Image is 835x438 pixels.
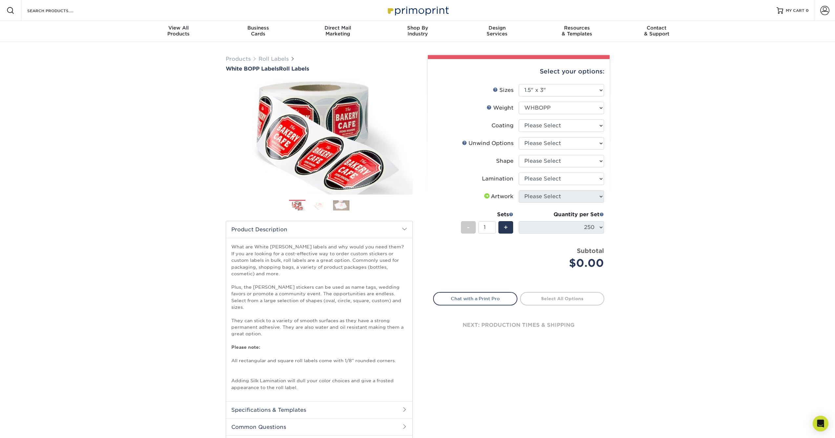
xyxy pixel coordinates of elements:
[520,292,604,305] a: Select All Options
[461,211,513,219] div: Sets
[298,21,378,42] a: Direct MailMarketing
[487,104,513,112] div: Weight
[617,25,697,37] div: & Support
[298,25,378,31] span: Direct Mail
[496,157,513,165] div: Shape
[218,25,298,31] span: Business
[298,25,378,37] div: Marketing
[139,25,219,37] div: Products
[226,56,251,62] a: Products
[433,305,604,345] div: next: production times & shipping
[519,211,604,219] div: Quantity per Set
[226,66,279,72] span: White BOPP Labels
[433,59,604,84] div: Select your options:
[139,25,219,31] span: View All
[504,222,508,232] span: +
[537,25,617,37] div: & Templates
[226,66,413,72] h1: Roll Labels
[231,243,407,391] p: What are White [PERSON_NAME] labels and why would you need them? If you are looking for a cost-ef...
[482,175,513,183] div: Lamination
[491,122,513,130] div: Coating
[457,25,537,37] div: Services
[457,25,537,31] span: Design
[311,200,327,210] img: Roll Labels 02
[218,21,298,42] a: BusinessCards
[483,193,513,200] div: Artwork
[226,418,412,435] h2: Common Questions
[226,401,412,418] h2: Specifications & Templates
[333,200,349,210] img: Roll Labels 03
[385,3,450,17] img: Primoprint
[467,222,470,232] span: -
[577,247,604,254] strong: Subtotal
[786,8,804,13] span: MY CART
[27,7,91,14] input: SEARCH PRODUCTS.....
[462,139,513,147] div: Unwind Options
[524,255,604,271] div: $0.00
[231,364,407,391] div: Adding Silk Lamination will dull your color choices and give a frosted appearance to the roll label.
[537,21,617,42] a: Resources& Templates
[378,25,457,31] span: Shop By
[493,86,513,94] div: Sizes
[218,25,298,37] div: Cards
[617,25,697,31] span: Contact
[289,200,305,212] img: Roll Labels 01
[378,25,457,37] div: Industry
[231,344,260,350] strong: Please note:
[259,56,289,62] a: Roll Labels
[457,21,537,42] a: DesignServices
[813,416,828,431] div: Open Intercom Messenger
[433,292,517,305] a: Chat with a Print Pro
[226,73,413,202] img: White BOPP Labels 01
[226,221,412,238] h2: Product Description
[226,66,413,72] a: White BOPP LabelsRoll Labels
[537,25,617,31] span: Resources
[378,21,457,42] a: Shop ByIndustry
[617,21,697,42] a: Contact& Support
[139,21,219,42] a: View AllProducts
[806,8,809,13] span: 0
